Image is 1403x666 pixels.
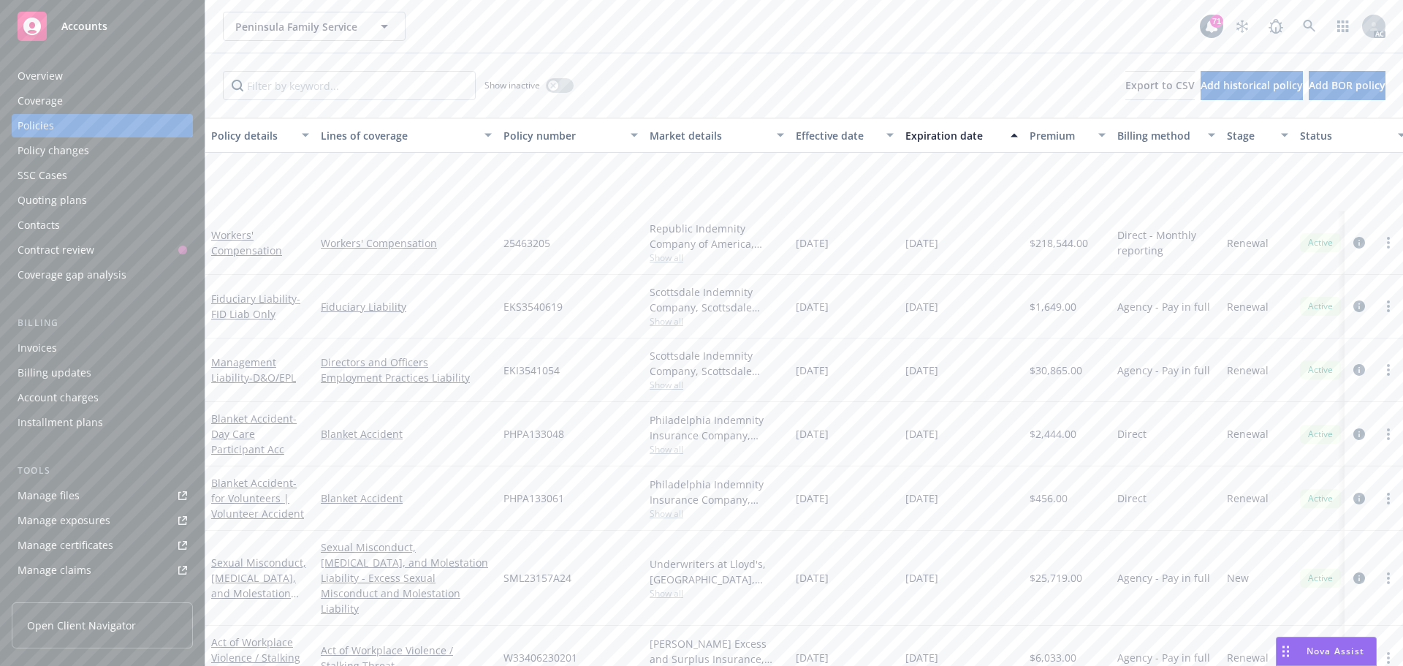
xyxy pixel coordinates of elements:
[503,426,564,442] span: PHPA133048
[321,299,492,314] a: Fiduciary Liability
[1306,300,1335,313] span: Active
[1201,78,1303,92] span: Add historical policy
[650,443,784,455] span: Show all
[18,411,103,434] div: Installment plans
[205,118,315,153] button: Policy details
[1030,363,1082,378] span: $30,865.00
[1261,12,1290,41] a: Report a Bug
[1228,12,1257,41] a: Stop snowing
[650,507,784,520] span: Show all
[223,12,406,41] button: Peninsula Family Service
[503,491,564,506] span: PHPA133061
[1030,570,1082,586] span: $25,719.00
[1350,234,1368,251] a: circleInformation
[1030,235,1088,251] span: $218,544.00
[12,189,193,212] a: Quoting plans
[1125,71,1195,100] button: Export to CSV
[905,426,938,442] span: [DATE]
[1227,570,1249,586] span: New
[12,64,193,88] a: Overview
[1227,491,1269,506] span: Renewal
[211,412,297,456] a: Blanket Accident
[211,556,306,662] a: Sexual Misconduct, [MEDICAL_DATA], and Molestation Liability
[1307,645,1364,657] span: Nova Assist
[650,556,784,587] div: Underwriters at Lloyd's, [GEOGRAPHIC_DATA], [PERSON_NAME] of [GEOGRAPHIC_DATA], [GEOGRAPHIC_DATA]
[18,386,99,409] div: Account charges
[211,355,296,385] a: Management Liability
[503,299,563,314] span: EKS3540619
[1328,12,1358,41] a: Switch app
[905,363,938,378] span: [DATE]
[12,89,193,113] a: Coverage
[1024,118,1111,153] button: Premium
[503,235,550,251] span: 25463205
[1117,128,1199,143] div: Billing method
[12,263,193,287] a: Coverage gap analysis
[1309,78,1385,92] span: Add BOR policy
[650,412,784,443] div: Philadelphia Indemnity Insurance Company, [GEOGRAPHIC_DATA] Insurance Companies
[1111,118,1221,153] button: Billing method
[1117,299,1210,314] span: Agency - Pay in full
[18,114,54,137] div: Policies
[1380,234,1397,251] a: more
[650,477,784,507] div: Philadelphia Indemnity Insurance Company, [GEOGRAPHIC_DATA] Insurance Companies
[1117,363,1210,378] span: Agency - Pay in full
[315,118,498,153] button: Lines of coverage
[321,370,492,385] a: Employment Practices Liability
[1201,71,1303,100] button: Add historical policy
[223,71,476,100] input: Filter by keyword...
[12,336,193,360] a: Invoices
[503,363,560,378] span: EKI3541054
[12,361,193,385] a: Billing updates
[1306,363,1335,376] span: Active
[1227,235,1269,251] span: Renewal
[650,315,784,328] span: Show all
[1117,491,1147,506] span: Direct
[1030,650,1076,665] span: $6,033.00
[650,379,784,391] span: Show all
[18,89,63,113] div: Coverage
[18,583,86,607] div: Manage BORs
[321,540,492,616] a: Sexual Misconduct, [MEDICAL_DATA], and Molestation Liability - Excess Sexual Misconduct and Moles...
[650,587,784,599] span: Show all
[235,19,362,34] span: Peninsula Family Service
[249,371,296,385] span: - D&O/EPL
[61,20,107,32] span: Accounts
[18,484,80,507] div: Manage files
[211,292,300,321] a: Fiduciary Liability
[12,509,193,532] a: Manage exposures
[905,650,938,665] span: [DATE]
[650,251,784,264] span: Show all
[1276,637,1377,666] button: Nova Assist
[1350,569,1368,587] a: circleInformation
[1030,491,1068,506] span: $456.00
[1277,637,1295,665] div: Drag to move
[27,618,136,633] span: Open Client Navigator
[12,463,193,478] div: Tools
[905,570,938,586] span: [DATE]
[321,426,492,442] a: Blanket Accident
[796,570,829,586] span: [DATE]
[1350,361,1368,379] a: circleInformation
[1306,236,1335,249] span: Active
[1309,71,1385,100] button: Add BOR policy
[650,128,768,143] div: Market details
[1350,298,1368,315] a: circleInformation
[18,509,110,532] div: Manage exposures
[1227,128,1272,143] div: Stage
[1350,425,1368,443] a: circleInformation
[650,348,784,379] div: Scottsdale Indemnity Company, Scottsdale Insurance Company (Nationwide), CRC Group
[1227,299,1269,314] span: Renewal
[796,363,829,378] span: [DATE]
[12,484,193,507] a: Manage files
[18,139,89,162] div: Policy changes
[905,491,938,506] span: [DATE]
[12,238,193,262] a: Contract review
[1030,299,1076,314] span: $1,649.00
[18,189,87,212] div: Quoting plans
[503,570,571,586] span: SML23157A24
[18,361,91,385] div: Billing updates
[211,128,293,143] div: Policy details
[796,426,829,442] span: [DATE]
[18,238,94,262] div: Contract review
